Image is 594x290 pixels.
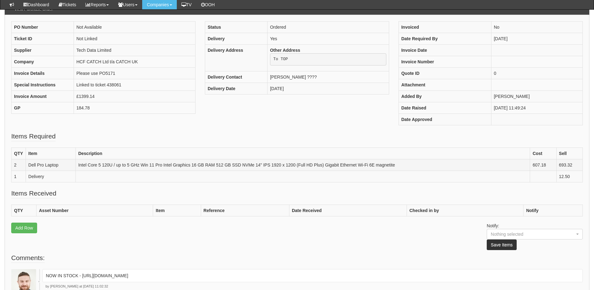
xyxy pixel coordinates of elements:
[74,21,196,33] td: Not Available
[12,33,74,44] th: Ticket ID
[270,53,386,66] pre: To TOP
[398,79,491,90] th: Attachment
[26,147,75,159] th: Item
[74,102,196,114] td: 184.78
[289,205,407,216] th: Date Received
[205,21,267,33] th: Status
[12,56,74,67] th: Company
[491,90,582,102] td: [PERSON_NAME]
[74,33,196,44] td: Not Linked
[487,229,583,239] button: Nothing selected
[530,147,556,159] th: Cost
[11,189,56,198] legend: Items Received
[36,205,153,216] th: Asset Number
[398,90,491,102] th: Added By
[491,67,582,79] td: 0
[42,284,583,289] p: by [PERSON_NAME] at [DATE] 11:02:32
[398,114,491,125] th: Date Approved
[267,71,389,83] td: [PERSON_NAME] ????
[556,159,582,171] td: 693.32
[11,223,37,233] a: Add Row
[74,67,196,79] td: Please use PO5171
[487,223,583,250] p: Notify:
[12,21,74,33] th: PO Number
[491,21,582,33] td: No
[398,102,491,114] th: Date Raised
[556,147,582,159] th: Sell
[491,102,582,114] td: [DATE] 11:49:24
[46,273,579,279] p: NOW IN STOCK - [URL][DOMAIN_NAME]
[12,171,26,182] td: 1
[26,159,75,171] td: Dell Pro Laptop
[12,147,26,159] th: QTY
[11,253,45,263] legend: Comments:
[12,159,26,171] td: 2
[11,132,56,141] legend: Items Required
[398,21,491,33] th: Invoiced
[556,171,582,182] td: 12.50
[12,67,74,79] th: Invoice Details
[205,83,267,94] th: Delivery Date
[530,159,556,171] td: 607.18
[75,159,530,171] td: Intel Core 5 120U / up to 5 GHz Win 11 Pro Intel Graphics 16 GB RAM 512 GB SSD NVMe 14" IPS 1920 ...
[12,102,74,114] th: GP
[12,79,74,90] th: Special Instructions
[12,205,36,216] th: QTY
[267,33,389,44] td: Yes
[74,44,196,56] td: Tech Data Limited
[407,205,523,216] th: Checked in by
[270,48,300,53] b: Other Address
[74,56,196,67] td: HCF CATCH Ltd t/a CATCH UK
[524,205,583,216] th: Notify
[205,71,267,83] th: Delivery Contact
[12,90,74,102] th: Invoice Amount
[74,79,196,90] td: Linked to ticket 438061
[398,67,491,79] th: Quote ID
[491,33,582,44] td: [DATE]
[74,90,196,102] td: £1399.14
[153,205,201,216] th: Item
[267,21,389,33] td: Ordered
[398,33,491,44] th: Date Required By
[75,147,530,159] th: Description
[398,44,491,56] th: Invoice Date
[205,33,267,44] th: Delivery
[201,205,289,216] th: Reference
[12,44,74,56] th: Supplier
[491,231,567,237] div: Nothing selected
[205,44,267,71] th: Delivery Address
[267,83,389,94] td: [DATE]
[26,171,75,182] td: Delivery
[398,56,491,67] th: Invoice Number
[487,239,517,250] button: Save Items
